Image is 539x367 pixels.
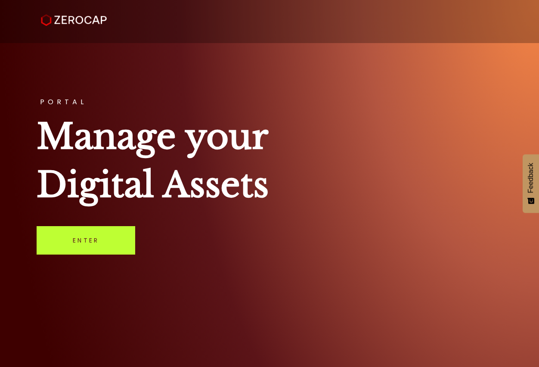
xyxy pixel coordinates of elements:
[41,14,107,26] img: ZeroCap
[523,154,539,213] button: Feedback - Show survey
[527,163,535,193] span: Feedback
[37,99,502,106] h3: PORTAL
[37,226,135,255] a: Enter
[37,112,502,209] h1: Manage your Digital Assets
